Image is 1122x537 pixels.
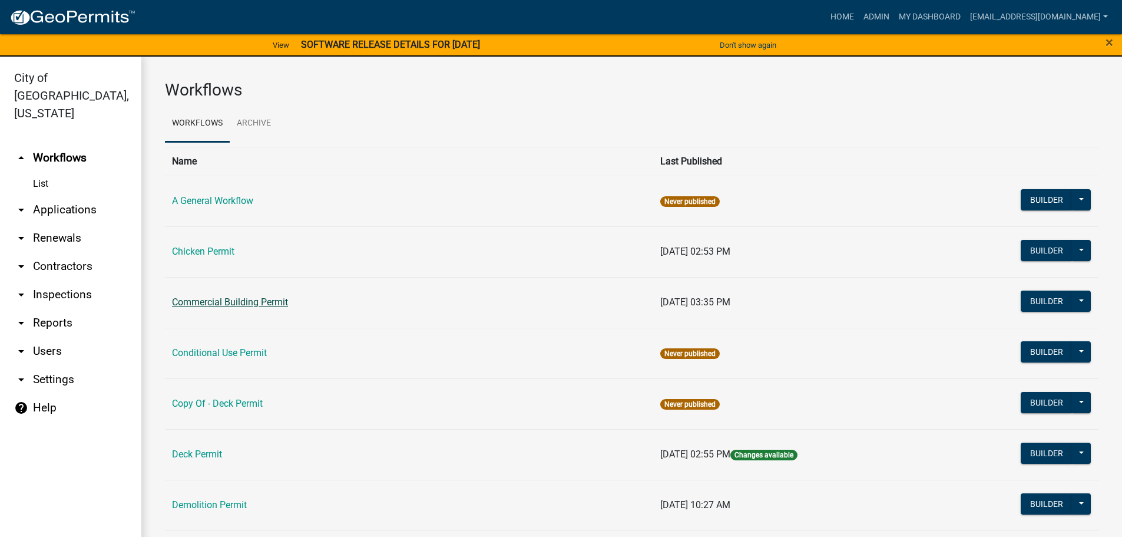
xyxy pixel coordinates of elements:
a: [EMAIL_ADDRESS][DOMAIN_NAME] [965,6,1113,28]
i: arrow_drop_down [14,259,28,274]
span: [DATE] 02:53 PM [660,246,730,257]
button: Builder [1021,392,1073,413]
button: Builder [1021,443,1073,464]
button: Builder [1021,341,1073,363]
a: Home [826,6,859,28]
span: [DATE] 03:35 PM [660,296,730,308]
span: Never published [660,196,720,207]
button: Close [1106,35,1113,50]
i: arrow_drop_down [14,203,28,217]
a: Admin [859,6,894,28]
a: A General Workflow [172,195,253,206]
i: arrow_drop_down [14,373,28,387]
i: arrow_drop_down [14,288,28,302]
button: Builder [1021,240,1073,261]
button: Don't show again [715,35,781,55]
i: arrow_drop_down [14,344,28,358]
a: Copy Of - Deck Permit [172,398,263,409]
a: Commercial Building Permit [172,296,288,308]
i: help [14,401,28,415]
span: [DATE] 10:27 AM [660,499,730,510]
span: Changes available [730,450,797,460]
button: Builder [1021,291,1073,312]
a: Archive [230,105,278,143]
strong: SOFTWARE RELEASE DETAILS FOR [DATE] [301,39,480,50]
span: Never published [660,348,720,359]
button: Builder [1021,189,1073,210]
a: Chicken Permit [172,246,234,257]
span: Never published [660,399,720,410]
a: Workflows [165,105,230,143]
h3: Workflows [165,80,1098,100]
th: Name [165,147,653,176]
a: Conditional Use Permit [172,347,267,358]
i: arrow_drop_up [14,151,28,165]
th: Last Published [653,147,938,176]
a: View [268,35,294,55]
a: My Dashboard [894,6,965,28]
span: × [1106,34,1113,51]
a: Demolition Permit [172,499,247,510]
a: Deck Permit [172,449,222,460]
button: Builder [1021,493,1073,515]
span: [DATE] 02:55 PM [660,449,730,460]
i: arrow_drop_down [14,316,28,330]
i: arrow_drop_down [14,231,28,245]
